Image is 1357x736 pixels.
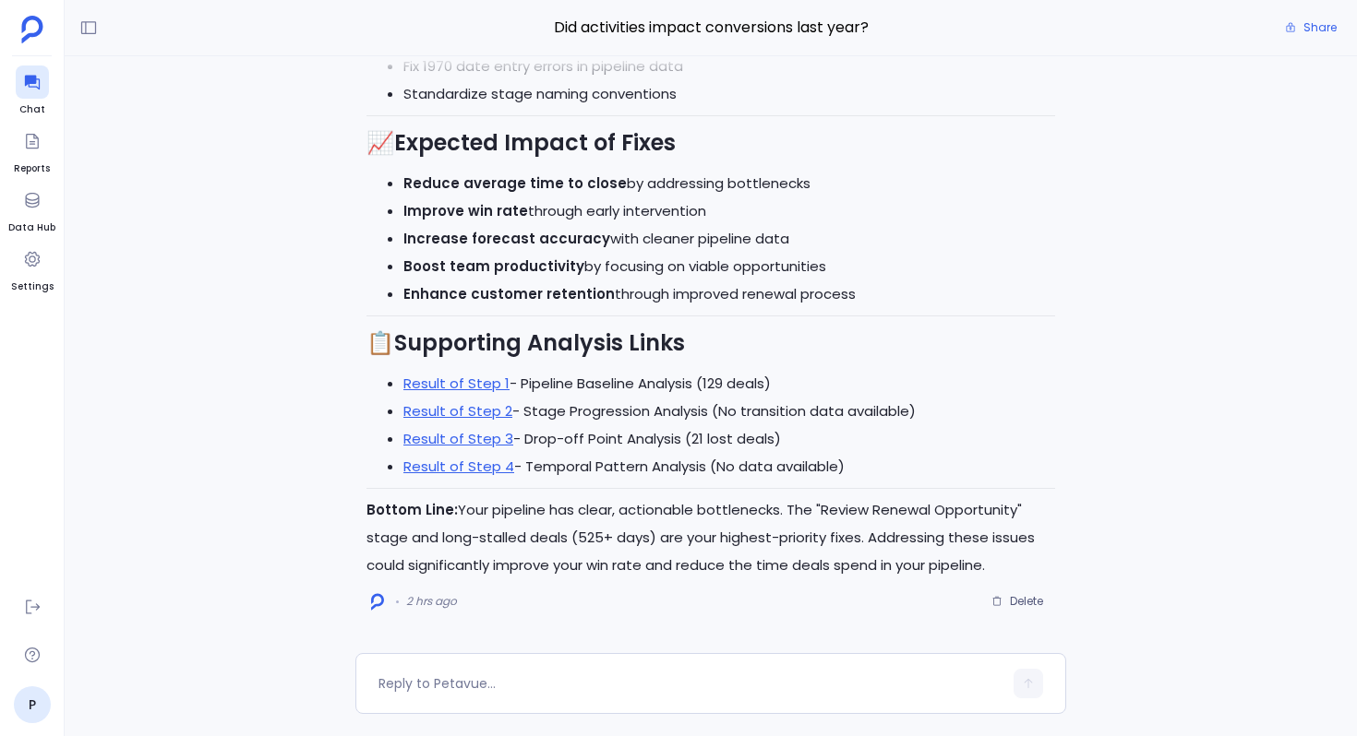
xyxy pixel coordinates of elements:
li: by focusing on viable opportunities [403,253,1055,280]
span: Data Hub [8,220,55,235]
span: Reports [14,161,50,176]
li: - Stage Progression Analysis (No transition data available) [403,398,1055,425]
a: Data Hub [8,184,55,235]
h2: 📋 [366,327,1055,359]
li: through improved renewal process [403,280,1055,308]
a: P [14,686,51,723]
img: logo [371,593,384,611]
h2: 📈 [366,127,1055,159]
strong: Bottom Line: [366,500,458,519]
span: Settings [11,279,54,294]
strong: Reduce average time to close [403,173,627,193]
button: Delete [979,588,1055,615]
strong: Improve win rate [403,201,528,220]
a: Result of Step 3 [403,429,513,448]
li: Standardize stage naming conventions [403,80,1055,108]
a: Result of Step 2 [403,401,512,421]
li: by addressing bottlenecks [403,170,1055,197]
li: - Pipeline Baseline Analysis (129 deals) [403,370,1055,398]
a: Chat [16,65,49,117]
li: through early intervention [403,197,1055,225]
img: petavue logo [21,16,43,43]
strong: Boost team productivity [403,256,584,276]
a: Settings [11,243,54,294]
strong: Supporting Analysis Links [394,327,685,358]
span: 2 hrs ago [406,594,457,609]
strong: Increase forecast accuracy [403,229,610,248]
span: Delete [1010,594,1043,609]
p: Your pipeline has clear, actionable bottlenecks. The "Review Renewal Opportunity" stage and long-... [366,496,1055,579]
span: Did activities impact conversions last year? [355,16,1066,40]
a: Result of Step 1 [403,374,510,393]
li: - Drop-off Point Analysis (21 lost deals) [403,425,1055,453]
span: Chat [16,102,49,117]
a: Result of Step 4 [403,457,514,476]
button: Share [1274,15,1348,41]
span: Share [1303,20,1337,35]
a: Reports [14,125,50,176]
li: - Temporal Pattern Analysis (No data available) [403,453,1055,481]
li: with cleaner pipeline data [403,225,1055,253]
strong: Enhance customer retention [403,284,615,303]
strong: Expected Impact of Fixes [394,127,676,158]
